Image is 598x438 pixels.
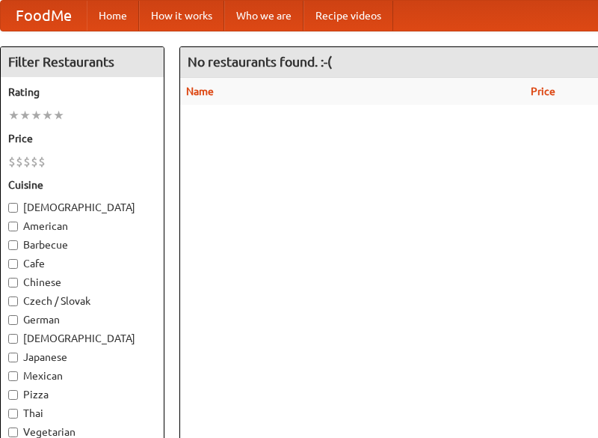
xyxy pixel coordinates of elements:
label: Cafe [8,256,156,271]
a: Price [531,85,555,97]
label: Barbecue [8,237,156,252]
input: [DEMOGRAPHIC_DATA] [8,334,18,344]
li: ★ [53,107,64,124]
ng-pluralize: No restaurants found. :-( [188,55,332,69]
h5: Cuisine [8,177,156,192]
label: [DEMOGRAPHIC_DATA] [8,331,156,346]
input: Vegetarian [8,428,18,437]
label: American [8,219,156,234]
a: Recipe videos [303,1,393,31]
h4: Filter Restaurants [1,47,164,77]
li: $ [38,153,46,170]
input: [DEMOGRAPHIC_DATA] [8,203,18,213]
label: Pizza [8,387,156,402]
input: Mexican [8,371,18,381]
a: Name [186,85,214,97]
a: Who we are [224,1,303,31]
a: How it works [139,1,224,31]
input: Chinese [8,278,18,288]
label: Czech / Slovak [8,293,156,308]
label: German [8,312,156,327]
li: ★ [19,107,31,124]
li: $ [23,153,31,170]
h5: Rating [8,85,156,100]
li: $ [16,153,23,170]
input: German [8,315,18,325]
h5: Price [8,131,156,146]
li: ★ [42,107,53,124]
input: Thai [8,409,18,419]
label: Japanese [8,350,156,365]
input: Cafe [8,259,18,269]
li: ★ [31,107,42,124]
input: Barbecue [8,240,18,250]
label: Mexican [8,368,156,383]
label: Chinese [8,275,156,290]
li: $ [31,153,38,170]
a: FoodMe [1,1,87,31]
li: $ [8,153,16,170]
label: Thai [8,406,156,421]
li: ★ [8,107,19,124]
input: American [8,222,18,231]
a: Home [87,1,139,31]
input: Czech / Slovak [8,296,18,306]
input: Japanese [8,353,18,362]
input: Pizza [8,390,18,400]
label: [DEMOGRAPHIC_DATA] [8,200,156,215]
